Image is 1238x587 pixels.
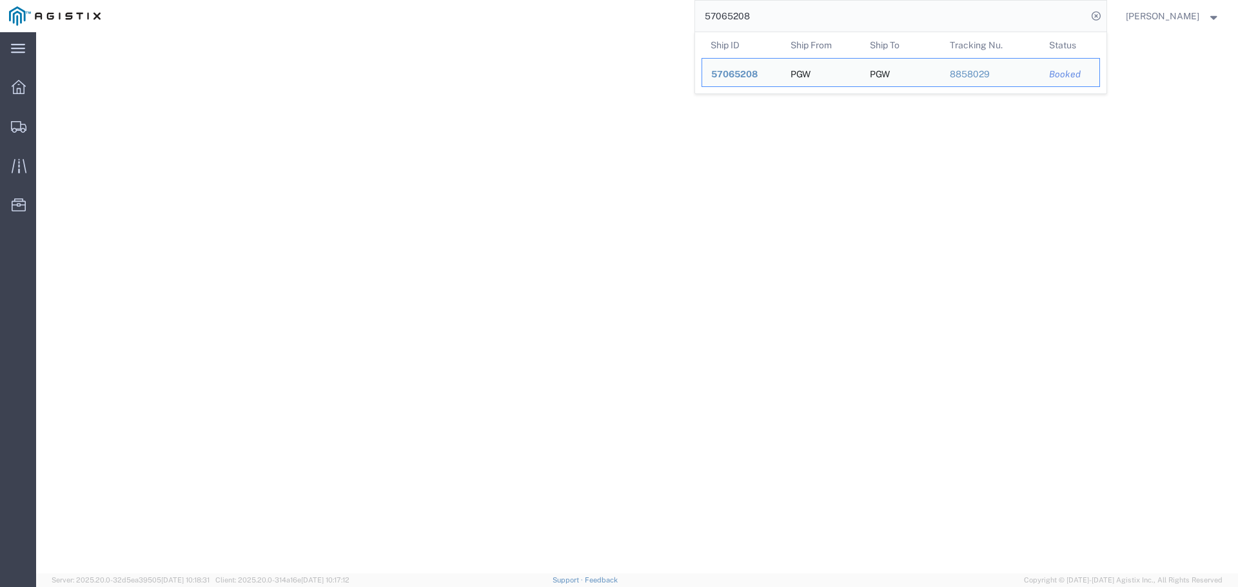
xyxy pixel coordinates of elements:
[585,576,618,584] a: Feedback
[781,32,861,58] th: Ship From
[1049,68,1090,81] div: Booked
[861,32,941,58] th: Ship To
[940,32,1040,58] th: Tracking Nu.
[1040,32,1100,58] th: Status
[790,59,810,86] div: PGW
[52,576,210,584] span: Server: 2025.20.0-32d5ea39505
[161,576,210,584] span: [DATE] 10:18:31
[870,59,890,86] div: PGW
[949,68,1031,81] div: 8858029
[711,68,772,81] div: 57065208
[1125,8,1221,24] button: [PERSON_NAME]
[1024,575,1223,586] span: Copyright © [DATE]-[DATE] Agistix Inc., All Rights Reserved
[9,6,101,26] img: logo
[301,576,349,584] span: [DATE] 10:17:12
[1126,9,1199,23] span: Douglas Harris
[695,1,1087,32] input: Search for shipment number, reference number
[702,32,781,58] th: Ship ID
[215,576,349,584] span: Client: 2025.20.0-314a16e
[36,32,1238,573] iframe: FS Legacy Container
[702,32,1106,93] table: Search Results
[553,576,585,584] a: Support
[711,69,758,79] span: 57065208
